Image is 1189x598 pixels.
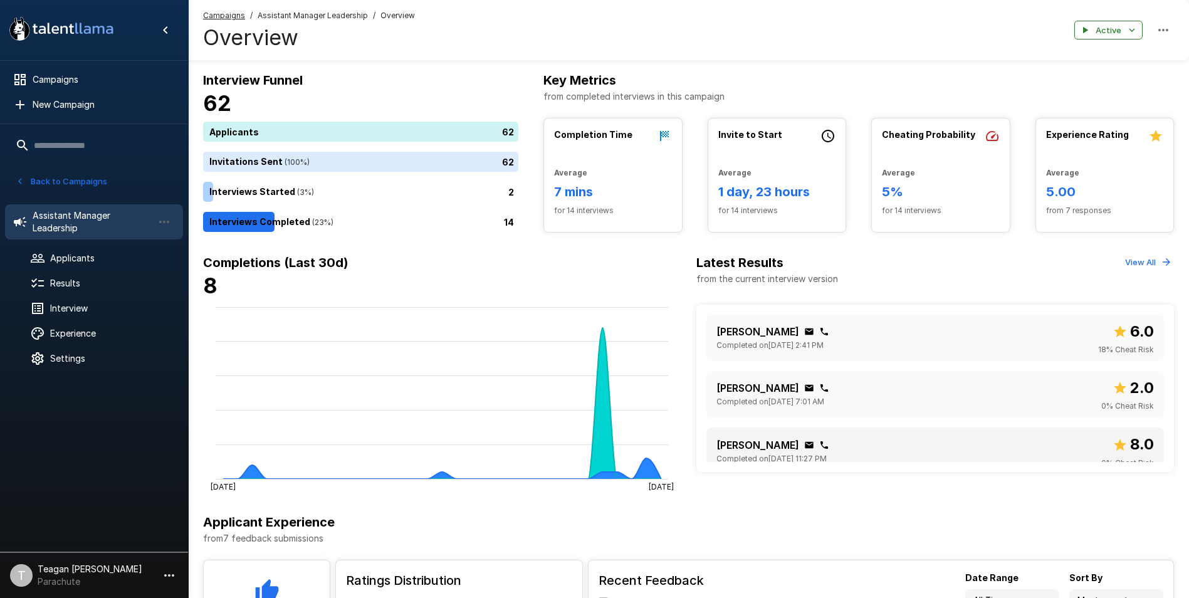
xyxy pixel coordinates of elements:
span: from 7 responses [1046,204,1164,217]
span: 0 % Cheat Risk [1101,457,1154,469]
span: Completed on [DATE] 11:27 PM [716,453,827,465]
h6: 5% [882,182,1000,202]
div: Click to copy [819,383,829,393]
div: Click to copy [819,440,829,450]
b: Completions (Last 30d) [203,255,348,270]
p: 62 [502,125,514,139]
b: Average [718,168,752,177]
p: [PERSON_NAME] [716,380,799,396]
b: Average [882,168,915,177]
span: Completed on [DATE] 2:41 PM [716,339,824,352]
h4: Overview [203,24,415,51]
span: for 14 interviews [554,204,672,217]
span: Overall score out of 10 [1113,320,1154,344]
b: 62 [203,90,231,116]
b: Key Metrics [543,73,616,88]
span: Completed on [DATE] 7:01 AM [716,396,824,408]
p: from the current interview version [696,273,838,285]
h6: 5.00 [1046,182,1164,202]
b: Latest Results [696,255,783,270]
span: 18 % Cheat Risk [1098,344,1154,356]
p: [PERSON_NAME] [716,438,799,453]
p: 62 [502,155,514,169]
span: Overall score out of 10 [1113,376,1154,400]
tspan: [DATE] [649,481,674,491]
b: Interview Funnel [203,73,303,88]
div: Click to copy [804,327,814,337]
b: 2.0 [1130,379,1154,397]
span: / [373,9,375,22]
b: Sort By [1069,572,1103,583]
tspan: [DATE] [211,481,236,491]
h6: Recent Feedback [599,570,765,590]
b: 8.0 [1130,435,1154,453]
button: Active [1074,21,1143,40]
div: Click to copy [819,327,829,337]
span: for 14 interviews [718,204,836,217]
button: View All [1122,253,1174,272]
b: Date Range [965,572,1019,583]
div: Click to copy [804,440,814,450]
p: [PERSON_NAME] [716,324,799,339]
span: 0 % Cheat Risk [1101,400,1154,412]
b: Average [1046,168,1079,177]
h6: Ratings Distribution [346,570,572,590]
u: Campaigns [203,11,245,20]
b: Average [554,168,587,177]
span: for 14 interviews [882,204,1000,217]
b: Applicant Experience [203,515,335,530]
b: Completion Time [554,129,632,140]
p: 14 [504,216,514,229]
span: Overview [380,9,415,22]
span: Assistant Manager Leadership [258,9,368,22]
h6: 7 mins [554,182,672,202]
b: Cheating Probability [882,129,975,140]
b: 8 [203,273,217,298]
b: Experience Rating [1046,129,1129,140]
b: 6.0 [1130,322,1154,340]
p: 2 [508,186,514,199]
p: from completed interviews in this campaign [543,90,1174,103]
b: Invite to Start [718,129,782,140]
h6: 1 day, 23 hours [718,182,836,202]
span: / [250,9,253,22]
span: Overall score out of 10 [1113,433,1154,456]
p: from 7 feedback submissions [203,532,1174,545]
div: Click to copy [804,383,814,393]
